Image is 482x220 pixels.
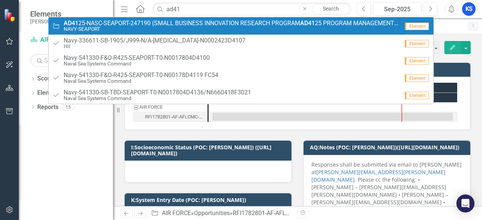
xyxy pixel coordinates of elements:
a: Elements [37,89,63,97]
a: Navy-541330-F&O-R425-SEAPORT-T0-N0017804D4100Naval Sea Systems CommandElement [49,52,433,69]
span: 25-NASC-SEAPORT-247190 (SMALL BUSINESS INNOVATION RESEARCH PROGRAM 25 PROGRAM MANAGEMENT SUPPORT ... [64,20,399,27]
h3: I:Socioeconomic Status (POC: [PERSON_NAME]) ([URL][DOMAIN_NAME]) [131,144,288,156]
small: HII [64,44,246,49]
small: Naval Sea Systems Command [64,78,218,84]
div: Task: AIR FORCE Start date: 2025-09-01 End date: 2025-09-02 [133,102,207,112]
a: Navy-541330-F&O-R425-SEAPORT-T0-N00178D4119 FC54Naval Sea Systems CommandElement [49,69,433,86]
h3: K:System Entry Date (POC: [PERSON_NAME]) [131,197,288,203]
span: Element [405,40,429,47]
a: AIR FORCE [30,36,105,44]
span: Navy-541330-F&O-R425-SEAPORT-T0-N00178D4119 FC54 [64,72,218,79]
div: » » [151,209,292,218]
small: [PERSON_NAME] Companies [30,18,97,24]
a: [PERSON_NAME][EMAIL_ADDRESS][PERSON_NAME][DOMAIN_NAME] [311,168,445,183]
div: RFI1782801-AF-AFLCMC-OASIS: Cost-Conscious 2-HTRO and Performance Risks [233,209,447,217]
input: Search Below... [30,54,105,67]
a: Scorecards [37,74,68,83]
a: 25-NASC-SEAPORT-247190 (SMALL BUSINESS INNOVATION RESEARCH PROGRAMAD4125 PROGRAM MANAGEMENT SUPPO... [49,17,433,35]
span: Element [405,57,429,65]
small: Naval Sea Systems Command [64,96,251,101]
div: RFI1782801-AF-AFLCMC-OASIS: Cost-Conscious 2-HTRO and Performance Risks [133,112,207,122]
img: ClearPoint Strategy [4,9,17,22]
h3: AQ:Notes (POC: [PERSON_NAME])([URL][DOMAIN_NAME]) [310,144,467,150]
a: Reports [37,103,58,112]
div: AIR FORCE [139,102,163,112]
small: NAVY-SEAPORT [64,26,399,32]
a: AIR FORCE [162,209,191,217]
input: Search ClearPoint... [153,3,351,16]
div: Sep-2025 [376,5,419,14]
div: 15 [62,104,74,110]
div: RFI1782801-AF-AFLCMC-OASIS: Cost-Conscious 2-HTRO and Performance Risks [145,112,205,122]
strong: AD41 [300,20,315,27]
div: Task: Start date: 2025-09-01 End date: 2025-09-30 [133,112,207,122]
span: Navy-336611-SB-1905/J999-N/A-[MEDICAL_DATA]-N0002423D4107 [64,37,246,44]
div: Task: Start date: 2025-09-01 End date: 2025-09-30 [212,113,453,121]
small: Naval Sea Systems Command [64,61,210,67]
a: Navy-541330-SB-TBD-SEAPORT-T0-N0017804D4136/N6660418F3021Naval Sea Systems CommandElement [49,86,433,104]
a: Navy-336611-SB-1905/J999-N/A-[MEDICAL_DATA]-N0002423D4107HIIElement [49,35,433,52]
div: Open Intercom Messenger [456,194,474,212]
span: Elements [30,9,97,18]
span: Element [405,74,429,82]
button: KS [462,2,476,16]
span: Navy-541330-SB-TBD-SEAPORT-T0-N0017804D4136/N6660418F3021 [64,89,251,96]
button: Sep-2025 [373,2,421,16]
span: Element [405,92,429,99]
span: Navy-541330-F&O-R425-SEAPORT-T0-N0017804D4100 [64,55,210,61]
a: Search [312,4,349,14]
div: AIR FORCE [133,102,207,112]
a: Opportunities [194,209,230,217]
span: Element [405,23,429,30]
